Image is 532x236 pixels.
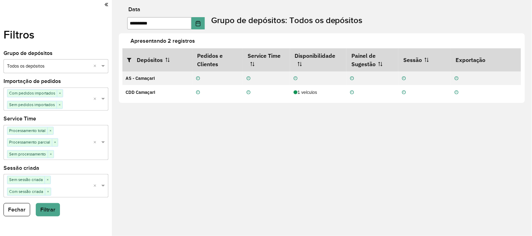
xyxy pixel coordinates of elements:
[350,90,354,95] i: Não realizada
[126,75,155,81] strong: AS - Camaçari
[47,127,53,134] span: ×
[346,48,398,71] th: Painel de Sugestão
[94,96,100,103] span: Clear all
[7,176,45,183] span: Sem sessão criada
[4,203,30,216] button: Fechar
[247,76,250,81] i: Não realizada
[7,90,57,97] span: Com pedidos importados
[129,5,141,14] label: Data
[94,63,100,70] span: Clear all
[127,57,137,63] i: Abrir/fechar filtros
[294,89,343,96] div: 1 veículos
[52,139,58,146] span: ×
[402,76,406,81] i: Não realizada
[48,151,54,158] span: ×
[4,26,34,43] label: Filtros
[7,101,56,108] span: Sem pedidos importados
[455,90,459,95] i: Não realizada
[243,48,290,71] th: Service Time
[196,90,200,95] i: Não realizada
[211,14,363,27] label: Grupo de depósitos: Todos os depósitos
[196,76,200,81] i: Não realizada
[56,102,62,109] span: ×
[350,76,354,81] i: Não realizada
[122,48,193,71] th: Depósitos
[455,76,459,81] i: Não realizada
[4,114,36,123] label: Service Time
[45,176,50,183] span: ×
[191,17,205,29] button: Choose Date
[36,203,60,216] button: Filtrar
[57,90,63,97] span: ×
[45,188,51,195] span: ×
[94,139,100,146] span: Clear all
[7,127,47,134] span: Processamento total
[4,77,61,85] label: Importação de pedidos
[126,89,156,95] strong: CDD Camaçari
[247,90,250,95] i: Não realizada
[94,182,100,190] span: Clear all
[451,48,521,71] th: Exportação
[7,139,52,146] span: Processamento parcial
[4,49,53,57] label: Grupo de depósitos
[7,151,48,158] span: Sem processamento
[398,48,451,71] th: Sessão
[402,90,406,95] i: Não realizada
[290,48,346,71] th: Disponibilidade
[4,164,39,172] label: Sessão criada
[193,48,243,71] th: Pedidos e Clientes
[7,188,45,195] span: Com sessão criada
[294,76,298,81] i: Não realizada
